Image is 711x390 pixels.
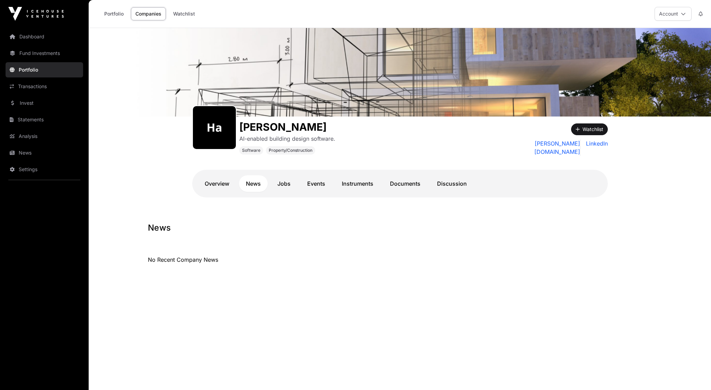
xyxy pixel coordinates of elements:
span: Property/Construction [269,148,312,153]
a: Fund Investments [6,46,83,61]
img: harth430.png [196,109,233,146]
span: Software [242,148,260,153]
a: [PERSON_NAME][DOMAIN_NAME] [493,139,580,156]
h1: [PERSON_NAME] [239,121,335,133]
h3: No Recent Company News [148,247,652,264]
img: Icehouse Ventures Logo [8,7,64,21]
a: Statements [6,112,83,127]
img: Harth [89,28,711,117]
nav: Tabs [198,175,602,192]
iframe: Chat Widget [676,357,711,390]
button: Watchlist [571,123,608,135]
a: Discussion [430,175,474,192]
a: Dashboard [6,29,83,44]
a: Transactions [6,79,83,94]
p: AI-enabled building design software. [239,134,335,143]
a: Documents [383,175,427,192]
a: Analysis [6,129,83,144]
a: Portfolio [100,7,128,20]
a: Settings [6,162,83,177]
a: Events [300,175,332,192]
button: Account [655,7,692,21]
a: News [239,175,268,192]
a: Overview [198,175,236,192]
a: News [6,145,83,160]
a: Companies [131,7,166,20]
a: LinkedIn [583,139,608,156]
a: Invest [6,95,83,111]
h1: News [148,222,652,233]
a: Instruments [335,175,380,192]
a: Jobs [270,175,297,192]
a: Watchlist [169,7,199,20]
a: Portfolio [6,62,83,77]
